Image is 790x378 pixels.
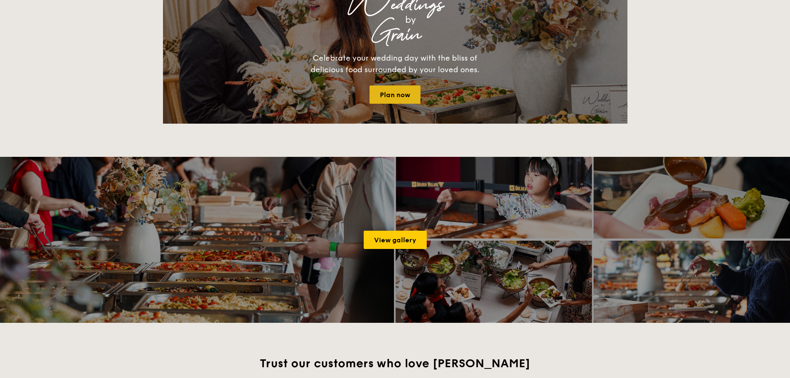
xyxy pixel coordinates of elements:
div: Grain [236,27,554,42]
a: View gallery [364,231,427,249]
h2: Trust our customers who love [PERSON_NAME] [206,356,584,371]
div: by [267,12,554,27]
a: Plan now [369,85,421,104]
div: Celebrate your wedding day with the bliss of delicious food surrounded by your loved ones. [302,52,489,76]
